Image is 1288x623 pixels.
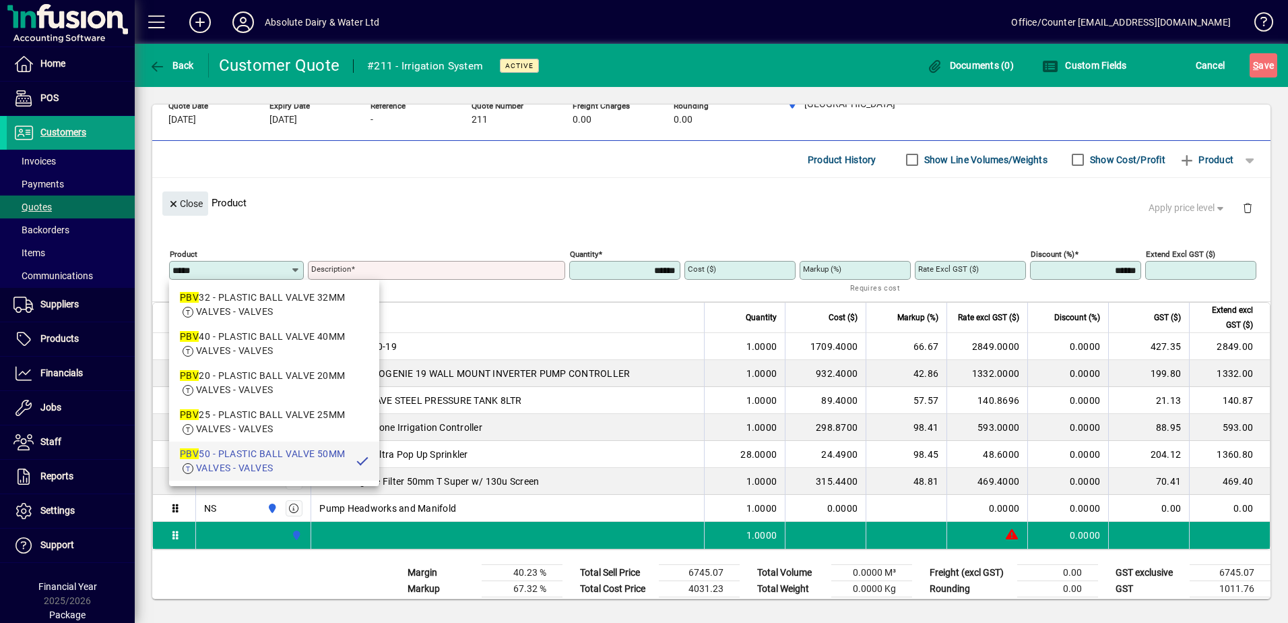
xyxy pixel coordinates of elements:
td: 0.0000 [1027,495,1108,522]
span: Suppliers [40,299,79,309]
td: Total Weight [750,581,831,597]
td: 2713.84 [659,597,740,614]
td: 1011.76 [1190,581,1270,597]
span: Backorders [13,225,69,235]
button: Profile [222,10,265,34]
div: 1332.0000 [955,367,1019,380]
div: #211 - Irrigation System [367,55,483,77]
div: 593.0000 [955,421,1019,434]
span: Apply price level [1149,201,1227,215]
span: Staff [40,436,61,447]
td: 0.00 [1017,565,1098,581]
span: Financials [40,367,83,378]
span: Support [40,539,74,550]
td: 21.13 [1108,387,1189,414]
span: Matata Road [263,366,279,381]
td: Rounding [923,581,1017,597]
app-page-header-button: Delete [1231,202,1264,214]
span: Matata Road [263,447,279,462]
span: 1.0000 [746,394,777,407]
button: Custom Fields [1039,53,1130,78]
a: Knowledge Base [1244,3,1271,47]
td: 469.40 [1189,468,1270,495]
span: Invoices [13,156,56,167]
span: POS [40,92,59,103]
span: Amiad Tagline Filter 50mm T Super w/ 130u Screen [319,475,539,488]
div: Customer Quote [219,55,340,76]
span: Settings [40,505,75,516]
button: Apply price level [1143,196,1232,220]
td: 0.0000 M³ [831,565,912,581]
span: Payments [13,179,64,189]
td: 1709.4000 [785,333,866,360]
div: Absolute Dairy & Water Ltd [265,11,380,33]
td: 593.00 [1189,414,1270,441]
span: 0.00 [573,115,591,125]
a: Items [7,241,135,264]
td: 932.4000 [785,360,866,387]
mat-label: Rate excl GST ($) [918,264,979,274]
mat-label: Markup (%) [803,264,841,274]
span: 1.0000 [746,367,777,380]
td: 24.4900 [785,441,866,468]
td: 0.0000 [1027,522,1108,549]
td: 2849.00 [1189,333,1270,360]
a: Communications [7,264,135,287]
td: 0.0000 [1027,414,1108,441]
span: 1.0000 [746,502,777,515]
td: Total Cost Price [573,581,659,597]
div: NS [204,475,217,488]
td: 199.80 [1108,360,1189,387]
span: Matata Road [263,339,279,354]
span: Back [149,60,194,71]
button: Add [179,10,222,34]
td: 40.23 % [482,565,562,581]
td: 0.0000 [1027,468,1108,495]
td: 4031.23 [659,581,740,597]
td: Freight (excl GST) [923,565,1017,581]
label: Show Line Volumes/Weights [922,153,1048,167]
span: Products [40,333,79,344]
td: 0.0000 [1027,441,1108,468]
div: HM160-19 [204,340,250,353]
td: 1360.80 [1189,441,1270,468]
td: 0.00 [1108,495,1189,522]
button: Back [146,53,197,78]
td: 6745.07 [659,565,740,581]
button: Save [1250,53,1277,78]
span: DAVEY HM160-19 [319,340,397,353]
mat-hint: Requires cost [850,280,900,295]
span: Package [49,610,86,620]
span: Matata Road [263,474,279,489]
td: 98.41 [866,414,946,441]
a: Quotes [7,196,135,218]
span: Matata Road [263,420,279,435]
td: 88.95 [1108,414,1189,441]
div: SPT8 [204,394,227,407]
a: Payments [7,173,135,196]
span: Hunter X2 8 Zone Irrigation Controller [319,421,482,434]
a: Support [7,529,135,562]
span: Extend excl GST ($) [1198,303,1253,332]
td: 1332.00 [1189,360,1270,387]
td: Total Sell Price [573,565,659,581]
span: PRESSUREWAVE STEEL PRESSURE TANK 8LTR [319,394,521,407]
a: Products [7,322,135,356]
td: 140.87 [1189,387,1270,414]
a: Staff [7,425,135,459]
label: Show Cost/Profit [1087,153,1165,167]
div: NS [204,502,217,515]
td: 66.67 [866,333,946,360]
div: 469.4000 [955,475,1019,488]
span: 28.0000 [740,448,777,461]
td: Markup [401,581,482,597]
button: Documents (0) [923,53,1017,78]
td: 89.4000 [785,387,866,414]
span: Cancel [1196,55,1225,76]
button: Delete [1231,191,1264,224]
a: POS [7,82,135,115]
span: Discount (%) [1054,310,1100,325]
span: Quantity [746,310,777,325]
span: Quotes [13,202,52,212]
span: Matata Road [263,501,279,516]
